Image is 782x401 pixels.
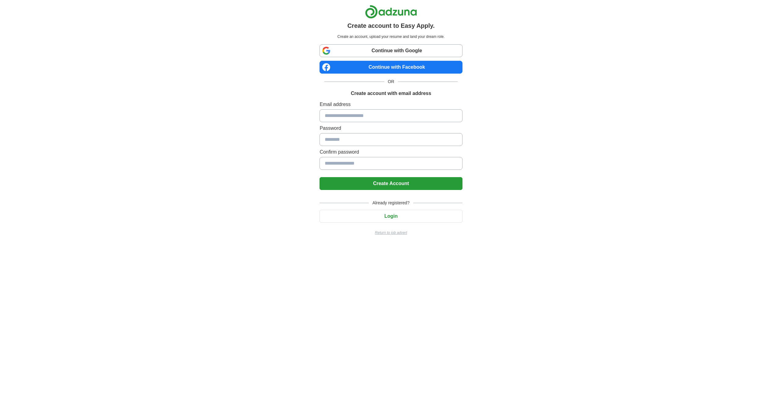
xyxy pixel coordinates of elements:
a: Continue with Facebook [320,61,462,74]
p: Create an account, upload your resume and land your dream role. [321,34,461,39]
button: Create Account [320,177,462,190]
span: OR [384,78,398,85]
label: Password [320,125,462,132]
img: Adzuna logo [365,5,417,19]
span: Already registered? [369,200,413,206]
label: Email address [320,101,462,108]
a: Continue with Google [320,44,462,57]
button: Login [320,210,462,223]
h1: Create account to Easy Apply. [347,21,435,30]
h1: Create account with email address [351,90,431,97]
a: Return to job advert [320,230,462,235]
a: Login [320,213,462,219]
label: Confirm password [320,148,462,156]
